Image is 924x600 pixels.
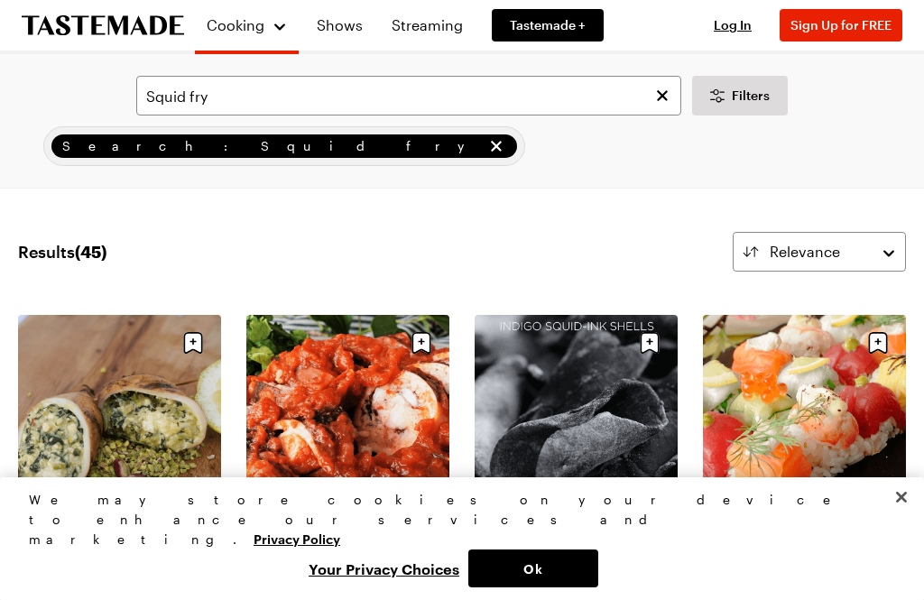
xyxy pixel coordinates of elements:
[29,490,880,549] div: We may store cookies on your device to enhance our services and marketing.
[29,490,880,587] div: Privacy
[882,477,921,517] button: Close
[176,326,210,360] button: Save recipe
[633,326,667,360] button: Save recipe
[62,136,483,156] span: Search: Squid fry
[770,241,840,263] span: Relevance
[75,242,106,262] span: ( 45 )
[468,549,598,587] button: Ok
[790,17,892,32] span: Sign Up for FREE
[300,549,468,587] button: Your Privacy Choices
[697,16,769,34] button: Log In
[486,136,506,156] button: remove Search: Squid fry
[207,16,264,33] span: Cooking
[18,239,106,264] span: Results
[206,7,288,43] button: Cooking
[22,15,184,36] a: To Tastemade Home Page
[780,9,902,42] button: Sign Up for FREE
[404,326,439,360] button: Save recipe
[692,76,788,115] button: Desktop filters
[733,232,906,272] button: Relevance
[254,530,340,547] a: More information about your privacy, opens in a new tab
[861,326,895,360] button: Save recipe
[492,9,604,42] a: Tastemade +
[510,16,586,34] span: Tastemade +
[732,87,770,105] span: Filters
[714,17,752,32] span: Log In
[652,86,672,106] button: Clear search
